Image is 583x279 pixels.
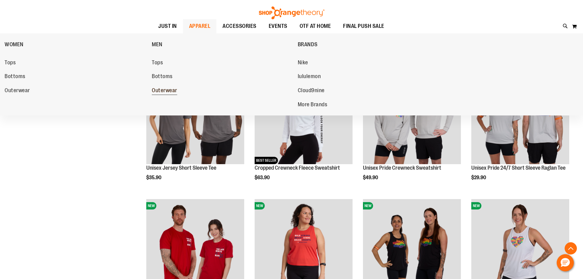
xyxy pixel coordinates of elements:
[5,73,25,81] span: Bottoms
[258,6,325,19] img: Shop Orangetheory
[300,19,331,33] span: OTF AT HOME
[5,57,146,68] a: Tops
[255,175,271,180] span: $63.90
[146,66,244,165] a: Unisex Jersey Short Sleeve TeeNEW
[298,36,442,52] a: BRANDS
[557,254,574,271] button: Hello, have a question? Let’s chat.
[152,36,294,52] a: MEN
[189,19,211,33] span: APPAREL
[5,85,146,96] a: Outerwear
[298,41,318,49] span: BRANDS
[255,66,353,165] a: Cropped Crewneck Fleece SweatshirtNEWBEST SELLER
[216,19,263,33] a: ACCESSORIES
[255,202,265,209] span: NEW
[363,66,461,165] a: Unisex Pride Crewneck SweatshirtNEW
[152,73,173,81] span: Bottoms
[468,63,572,196] div: product
[255,157,278,164] span: BEST SELLER
[471,202,481,209] span: NEW
[471,66,569,165] a: Unisex Pride 24/7 Short Sleeve Raglan TeeNEW
[363,175,379,180] span: $49.90
[143,63,247,196] div: product
[363,202,373,209] span: NEW
[565,242,577,254] button: Back To Top
[298,101,327,109] span: More Brands
[222,19,256,33] span: ACCESSORIES
[337,19,391,33] a: FINAL PUSH SALE
[146,175,162,180] span: $35.90
[5,41,24,49] span: WOMEN
[363,165,441,171] a: Unisex Pride Crewneck Sweatshirt
[5,87,30,95] span: Outerwear
[158,19,177,33] span: JUST IN
[152,19,183,33] a: JUST IN
[5,71,146,82] a: Bottoms
[183,19,217,33] a: APPAREL
[471,165,566,171] a: Unisex Pride 24/7 Short Sleeve Raglan Tee
[298,59,308,67] span: Nike
[146,202,156,209] span: NEW
[269,19,287,33] span: EVENTS
[343,19,384,33] span: FINAL PUSH SALE
[360,63,464,196] div: product
[152,59,163,67] span: Tops
[471,175,487,180] span: $29.90
[255,165,340,171] a: Cropped Crewneck Fleece Sweatshirt
[152,87,177,95] span: Outerwear
[263,19,293,33] a: EVENTS
[5,59,16,67] span: Tops
[152,41,163,49] span: MEN
[5,36,149,52] a: WOMEN
[298,87,325,95] span: Cloud9nine
[293,19,337,33] a: OTF AT HOME
[146,165,216,171] a: Unisex Jersey Short Sleeve Tee
[298,73,321,81] span: lululemon
[252,63,356,196] div: product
